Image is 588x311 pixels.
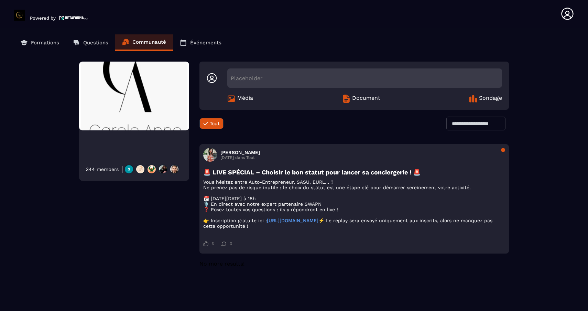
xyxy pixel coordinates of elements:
[115,34,173,51] a: Communauté
[199,260,244,267] span: No more results!
[124,164,134,174] img: https://production-metaforma-bucket.s3.fr-par.scw.cloud/production-metaforma-bucket/users/May2025...
[66,34,115,51] a: Questions
[173,34,228,51] a: Événements
[86,167,119,172] div: 344 members
[203,169,505,176] h3: 🚨 LIVE SPÉCIAL – Choisir le bon statut pour lancer sa conciergerie ! 🚨
[170,164,179,174] img: https://production-metaforma-bucket.s3.fr-par.scw.cloud/production-metaforma-bucket/users/Novembe...
[135,164,145,174] img: https://production-metaforma-bucket.s3.fr-par.scw.cloud/production-metaforma-bucket/users/August2...
[220,150,260,155] h3: [PERSON_NAME]
[237,95,253,103] span: Média
[147,164,156,174] img: https://production-metaforma-bucket.s3.fr-par.scw.cloud/production-metaforma-bucket/users/June202...
[14,10,25,21] img: logo-branding
[227,68,502,88] div: Placeholder
[203,179,505,229] p: Vous hésitez entre Auto-Entrepreneur, SASU, EURL… ? Ne prenez pas de risque inutile : le choix du...
[190,40,221,46] p: Événements
[132,39,166,45] p: Communauté
[479,95,502,103] span: Sondage
[14,34,66,51] a: Formations
[267,218,318,223] a: [URL][DOMAIN_NAME]
[83,40,108,46] p: Questions
[31,40,59,46] p: Formations
[230,241,232,246] span: 0
[220,155,260,160] p: [DATE] dans Tout
[210,121,220,126] span: Tout
[59,15,88,21] img: logo
[212,241,214,246] span: 0
[158,164,168,174] img: https://production-metaforma-bucket.s3.fr-par.scw.cloud/production-metaforma-bucket/users/Septemb...
[79,62,189,130] img: Community background
[352,95,380,103] span: Document
[30,15,56,21] p: Powered by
